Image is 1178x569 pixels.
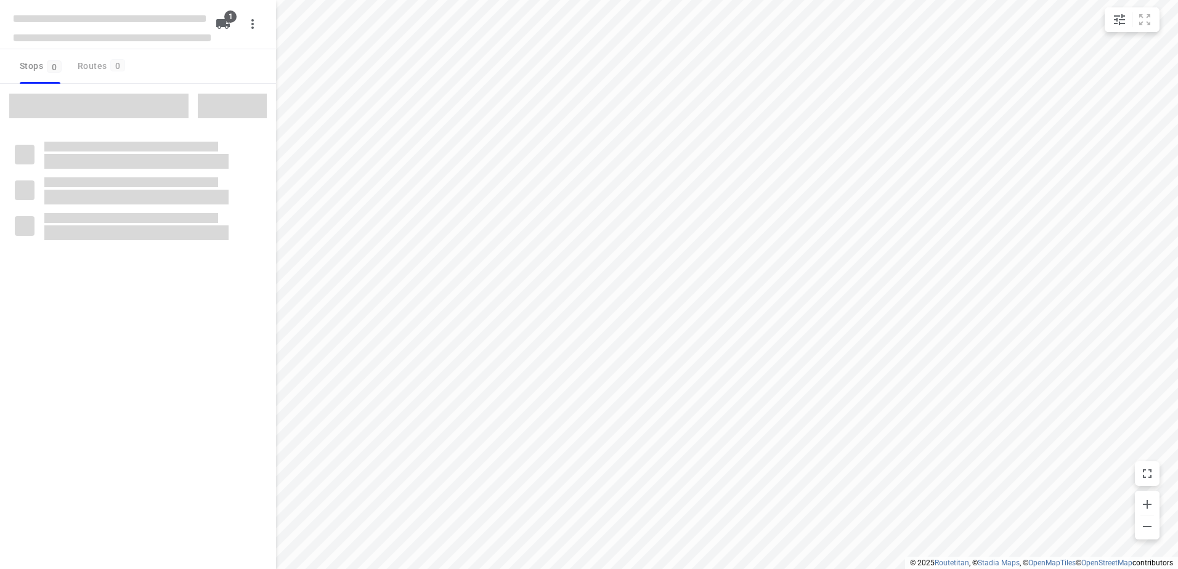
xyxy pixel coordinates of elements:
[1105,7,1160,32] div: small contained button group
[910,559,1173,567] li: © 2025 , © , © © contributors
[1028,559,1076,567] a: OpenMapTiles
[1081,559,1132,567] a: OpenStreetMap
[935,559,969,567] a: Routetitan
[1107,7,1132,32] button: Map settings
[978,559,1020,567] a: Stadia Maps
